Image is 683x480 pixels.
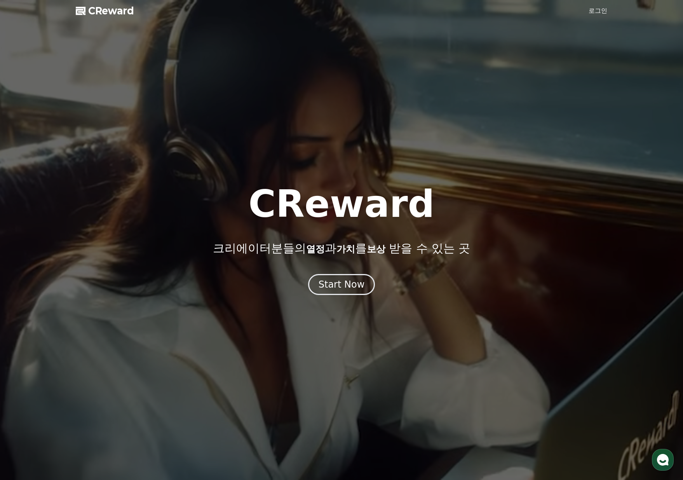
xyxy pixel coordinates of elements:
span: 열정 [306,244,325,255]
a: CReward [76,5,134,17]
a: Start Now [308,282,375,289]
span: 가치 [336,244,355,255]
a: 설정 [100,246,149,266]
button: Start Now [308,274,375,295]
span: 홈 [24,258,29,264]
a: 홈 [2,246,51,266]
span: 설정 [120,258,129,264]
a: 로그인 [589,6,607,16]
a: 대화 [51,246,100,266]
div: Start Now [319,278,365,291]
p: 크리에이터분들의 과 를 받을 수 있는 곳 [213,241,470,255]
span: 대화 [71,258,80,265]
h1: CReward [248,185,434,223]
span: 보상 [367,244,385,255]
span: CReward [88,5,134,17]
